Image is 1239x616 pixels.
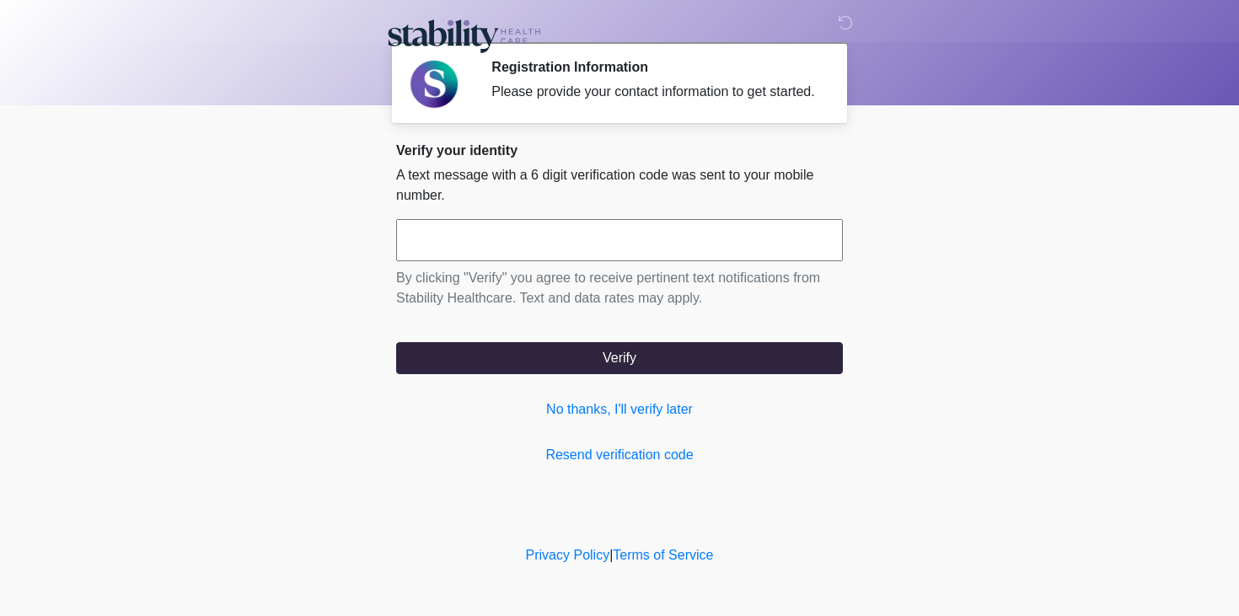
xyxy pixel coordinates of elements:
[379,13,548,56] img: Stability Healthcare Logo
[396,268,843,308] p: By clicking "Verify" you agree to receive pertinent text notifications from Stability Healthcare....
[613,548,713,562] a: Terms of Service
[409,59,459,110] img: Agent Avatar
[609,548,613,562] a: |
[526,548,610,562] a: Privacy Policy
[396,342,843,374] button: Verify
[396,445,843,465] a: Resend verification code
[491,82,818,102] div: Please provide your contact information to get started.
[396,142,843,158] h2: Verify your identity
[396,165,843,206] p: A text message with a 6 digit verification code was sent to your mobile number.
[396,399,843,420] a: No thanks, I'll verify later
